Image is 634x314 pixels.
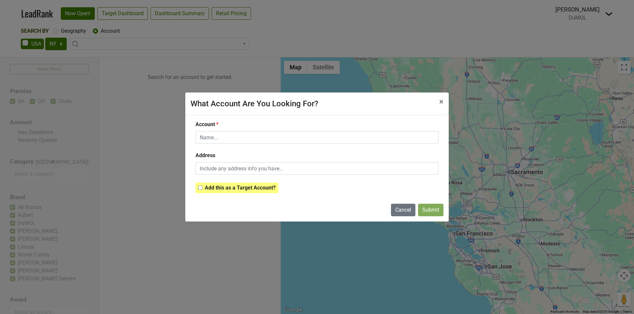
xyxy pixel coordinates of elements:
span: × [439,97,443,106]
b: Address [195,152,215,158]
strong: Add this as a Target Account? [205,185,276,191]
button: Submit [418,204,443,216]
div: What Account Are You Looking For? [191,98,318,110]
b: Account [195,121,215,127]
button: Cancel [391,204,415,216]
input: Include any address info you have... [195,162,439,175]
input: Name... [195,131,439,144]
